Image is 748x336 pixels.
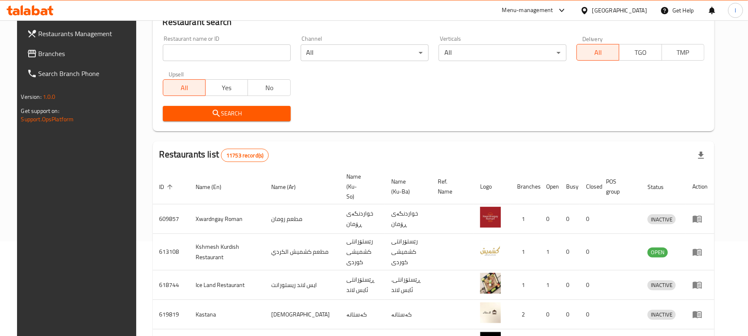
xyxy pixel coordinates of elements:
[580,234,600,270] td: 0
[251,82,287,94] span: No
[511,234,540,270] td: 1
[580,270,600,300] td: 0
[540,270,560,300] td: 1
[265,270,340,300] td: ايس لاند ريستورانت
[43,91,56,102] span: 1.0.0
[163,106,291,121] button: Search
[385,204,432,234] td: خواردنگەی ڕۆمان
[20,24,142,44] a: Restaurants Management
[560,204,580,234] td: 0
[580,300,600,329] td: 0
[39,29,135,39] span: Restaurants Management
[438,177,464,196] span: Ref. Name
[189,204,265,234] td: Xwardngay Roman
[340,234,385,270] td: رێستۆرانتی کشمیشى كوردى
[665,47,701,59] span: TMP
[619,44,662,61] button: TGO
[163,44,291,61] input: Search for restaurant name or ID..
[20,64,142,83] a: Search Branch Phone
[480,240,501,261] img: Kshmesh Kurdish Restaurant
[580,204,600,234] td: 0
[189,300,265,329] td: Kastana
[576,44,619,61] button: All
[623,47,658,59] span: TGO
[592,6,647,15] div: [GEOGRAPHIC_DATA]
[159,182,175,192] span: ID
[580,47,616,59] span: All
[169,71,184,77] label: Upsell
[159,148,269,162] h2: Restaurants list
[439,44,567,61] div: All
[167,82,202,94] span: All
[540,169,560,204] th: Open
[647,214,676,224] div: INACTIVE
[21,91,42,102] span: Version:
[385,300,432,329] td: کەستانە
[39,49,135,59] span: Branches
[163,16,704,28] h2: Restaurant search
[647,280,676,290] span: INACTIVE
[511,204,540,234] td: 1
[169,108,284,119] span: Search
[540,204,560,234] td: 0
[647,310,676,319] span: INACTIVE
[392,177,422,196] span: Name (Ku-Ba)
[265,204,340,234] td: مطعم رومان
[480,273,501,294] img: Ice Land Restaurant
[221,149,269,162] div: Total records count
[692,214,708,224] div: Menu
[511,169,540,204] th: Branches
[560,169,580,204] th: Busy
[340,300,385,329] td: کەستانە
[153,204,189,234] td: 609857
[340,204,385,234] td: خواردنگەی ڕۆمان
[560,270,580,300] td: 0
[540,300,560,329] td: 0
[163,79,206,96] button: All
[196,182,233,192] span: Name (En)
[692,280,708,290] div: Menu
[511,300,540,329] td: 2
[221,152,268,159] span: 11753 record(s)
[39,69,135,78] span: Search Branch Phone
[21,105,59,116] span: Get support on:
[265,300,340,329] td: [DEMOGRAPHIC_DATA]
[340,270,385,300] td: ڕێستۆرانتی ئایس لاند
[647,182,674,192] span: Status
[473,169,511,204] th: Logo
[735,6,736,15] span: l
[301,44,429,61] div: All
[385,270,432,300] td: .ڕێستۆرانتی ئایس لاند
[189,234,265,270] td: Kshmesh Kurdish Restaurant
[692,247,708,257] div: Menu
[153,270,189,300] td: 618744
[686,169,714,204] th: Action
[540,234,560,270] td: 1
[606,177,631,196] span: POS group
[153,234,189,270] td: 613108
[580,169,600,204] th: Closed
[662,44,704,61] button: TMP
[346,172,375,201] span: Name (Ku-So)
[153,300,189,329] td: 619819
[647,215,676,224] span: INACTIVE
[502,5,553,15] div: Menu-management
[692,309,708,319] div: Menu
[265,234,340,270] td: مطعم كشميش الكردي
[209,82,245,94] span: Yes
[271,182,307,192] span: Name (Ar)
[248,79,290,96] button: No
[647,248,668,257] span: OPEN
[21,114,74,125] a: Support.OpsPlatform
[20,44,142,64] a: Branches
[205,79,248,96] button: Yes
[691,145,711,165] div: Export file
[385,234,432,270] td: رێستۆرانتی کشمیشى كوردى
[647,310,676,320] div: INACTIVE
[511,270,540,300] td: 1
[480,302,501,323] img: Kastana
[560,234,580,270] td: 0
[189,270,265,300] td: Ice Land Restaurant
